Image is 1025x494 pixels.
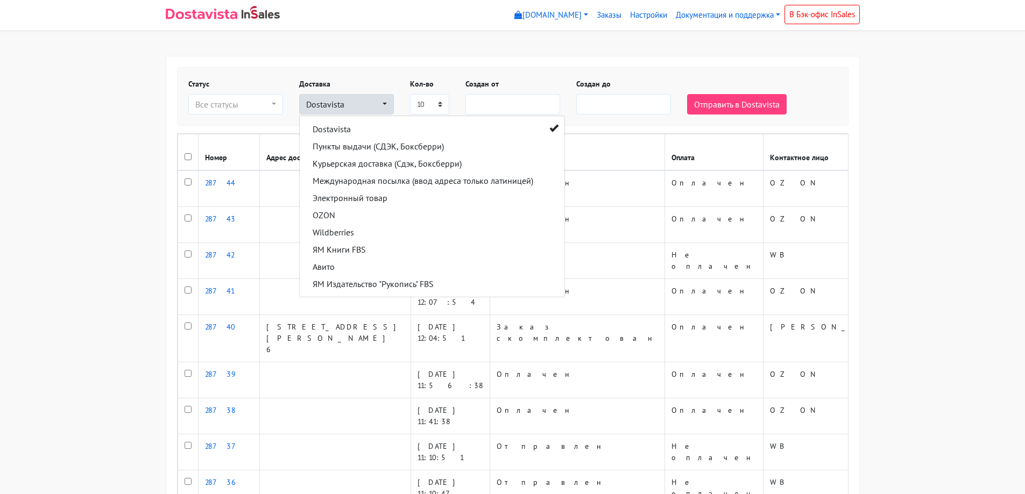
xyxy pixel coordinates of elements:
button: Dostavista [299,94,394,114]
img: InSales [242,6,280,19]
td: OZON [763,279,903,315]
th: Статус [490,134,665,171]
td: Новый [490,243,665,279]
a: 28741 [205,286,234,296]
td: Оплачен [665,398,763,434]
td: OZON [763,207,903,243]
div: Dostavista [306,98,380,111]
td: OZON [763,170,903,207]
a: 28744 [205,178,235,188]
td: Не оплачен [665,434,763,470]
td: Оплачен [490,207,665,243]
td: WB [763,243,903,279]
td: [DATE] 11:56:38 [411,362,490,398]
button: Все статусы [188,94,283,114]
span: Электронный товар [313,191,387,204]
label: Статус [188,78,209,90]
td: Оплачен [490,398,665,434]
td: [STREET_ADDRESS][PERSON_NAME] 6 [259,315,411,362]
td: Оплачен [665,315,763,362]
span: Dostavista [313,123,351,135]
a: 28742 [205,250,234,260]
span: Курьерская доставка (Сдэк, Боксберри) [313,157,462,170]
td: [DATE] 11:41:38 [411,398,490,434]
div: Все статусы [195,98,270,111]
span: Авито [313,260,335,273]
span: Wildberries [313,226,354,239]
th: Оплата [665,134,763,171]
th: Номер [198,134,259,171]
a: 28737 [205,441,245,451]
td: Оплачен [665,170,763,207]
a: [DOMAIN_NAME] [510,5,592,26]
td: OZON [763,362,903,398]
th: Адрес доставки [259,134,411,171]
span: OZON [313,209,335,221]
span: Пункты выдачи (СДЭК, Боксберри) [313,140,444,153]
label: Доставка [299,78,330,90]
td: Оплачен [490,279,665,315]
a: 28738 [205,405,236,415]
td: WB [763,434,903,470]
td: Оплачен [490,362,665,398]
span: Международная посылка (ввод адреса только латиницей) [313,174,533,187]
td: Оплачен [665,279,763,315]
td: Отправлен [490,434,665,470]
a: 28743 [205,214,236,224]
td: [PERSON_NAME] [763,315,903,362]
td: Оплачен [490,170,665,207]
a: 28740 [205,322,235,332]
label: Кол-во [410,78,434,90]
a: Документация и поддержка [671,5,784,26]
a: 28739 [205,369,236,379]
td: [DATE] 11:10:51 [411,434,490,470]
td: Не оплачен [665,243,763,279]
td: [DATE] 12:04:51 [411,315,490,362]
span: ЯМ Книги FBS [313,243,366,256]
a: Заказы [592,5,626,26]
a: 28736 [205,477,253,487]
td: Оплачен [665,362,763,398]
td: Заказ скомплектован [490,315,665,362]
span: ЯМ Издательство "Рукопись" FBS [313,277,434,290]
label: Создан от [465,78,499,90]
a: Настройки [626,5,671,26]
td: OZON [763,398,903,434]
label: Создан до [576,78,611,90]
img: Dostavista - срочная курьерская служба доставки [166,9,237,19]
button: Отправить в Dostavista [687,94,787,114]
td: Оплачен [665,207,763,243]
th: Контактное лицо [763,134,903,171]
a: В Бэк-офис InSales [784,5,860,24]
